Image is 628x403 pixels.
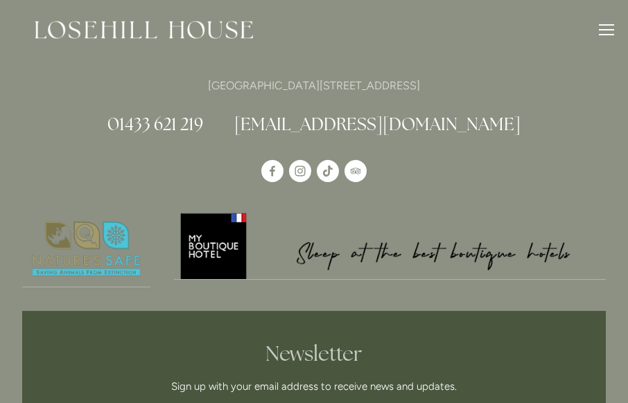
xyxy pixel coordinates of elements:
img: My Boutique Hotel - Logo [174,211,606,278]
h2: Newsletter [92,341,537,366]
a: TripAdvisor [344,160,367,182]
img: Losehill House [35,21,253,39]
p: Sign up with your email address to receive news and updates. [92,378,537,395]
a: My Boutique Hotel - Logo [174,211,606,279]
p: [GEOGRAPHIC_DATA][STREET_ADDRESS] [22,76,606,95]
a: 01433 621 219 [107,113,203,135]
a: [EMAIL_ADDRESS][DOMAIN_NAME] [234,113,521,135]
img: Nature's Safe - Logo [22,211,150,287]
a: TikTok [317,160,339,182]
a: Instagram [289,160,311,182]
a: Losehill House Hotel & Spa [261,160,284,182]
